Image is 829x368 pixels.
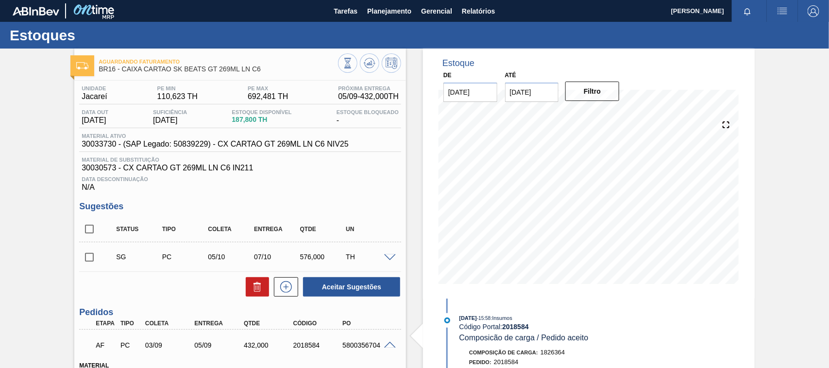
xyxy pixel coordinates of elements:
[205,253,256,261] div: 05/10/2025
[157,92,198,101] span: 110,623 TH
[241,341,296,349] div: 432,000
[291,341,346,349] div: 2018584
[343,253,394,261] div: TH
[334,5,357,17] span: Tarefas
[469,350,538,355] span: Composição de Carga :
[340,341,395,349] div: 5800356704
[82,116,108,125] span: [DATE]
[192,320,247,327] div: Entrega
[477,316,491,321] span: - 15:58
[232,116,291,123] span: 187,800 TH
[338,85,399,91] span: Próxima Entrega
[99,59,338,65] span: Aguardando Faturamento
[118,320,143,327] div: Tipo
[143,320,198,327] div: Coleta
[82,92,107,101] span: Jacareí
[153,109,187,115] span: Suficiência
[360,53,379,73] button: Atualizar Gráfico
[732,4,763,18] button: Notificações
[367,5,411,17] span: Planejamento
[343,226,394,233] div: UN
[252,253,302,261] div: 07/10/2025
[93,320,118,327] div: Etapa
[248,92,288,101] span: 692,481 TH
[337,109,399,115] span: Estoque Bloqueado
[99,66,338,73] span: BR16 - CAIXA CARTAO SK BEATS GT 269ML LN C6
[79,201,401,212] h3: Sugestões
[421,5,452,17] span: Gerencial
[248,85,288,91] span: PE MAX
[505,72,516,79] label: Até
[82,85,107,91] span: Unidade
[76,62,88,69] img: Ícone
[93,335,118,356] div: Aguardando Faturamento
[459,323,690,331] div: Código Portal:
[442,58,474,68] div: Estoque
[298,276,401,298] div: Aceitar Sugestões
[505,83,559,102] input: dd/mm/yyyy
[502,323,529,331] strong: 2018584
[241,277,269,297] div: Excluir Sugestões
[82,176,399,182] span: Data Descontinuação
[82,157,399,163] span: Material de Substituição
[241,320,296,327] div: Qtde
[808,5,819,17] img: Logout
[10,30,182,41] h1: Estoques
[334,109,401,125] div: -
[291,320,346,327] div: Código
[82,109,108,115] span: Data out
[444,318,450,323] img: atual
[494,358,519,366] span: 2018584
[96,341,116,349] p: AF
[13,7,59,16] img: TNhmsLtSVTkK8tSr43FrP2fwEKptu5GPRR3wAAAABJRU5ErkJggg==
[114,226,164,233] div: Status
[79,307,401,318] h3: Pedidos
[443,72,452,79] label: De
[565,82,619,101] button: Filtro
[491,315,512,321] span: : Insumos
[382,53,401,73] button: Programar Estoque
[338,53,357,73] button: Visão Geral dos Estoques
[82,164,399,172] span: 30030573 - CX CARTAO GT 269ML LN C6 IN211
[157,85,198,91] span: PE MIN
[469,359,491,365] span: Pedido :
[459,315,477,321] span: [DATE]
[79,172,401,192] div: N/A
[192,341,247,349] div: 05/09/2025
[459,334,589,342] span: Composicão de carga / Pedido aceito
[232,109,291,115] span: Estoque Disponível
[205,226,256,233] div: Coleta
[338,92,399,101] span: 05/09 - 432,000 TH
[82,133,349,139] span: Material ativo
[118,341,143,349] div: Pedido de Compra
[160,226,210,233] div: Tipo
[153,116,187,125] span: [DATE]
[303,277,400,297] button: Aceitar Sugestões
[340,320,395,327] div: PO
[143,341,198,349] div: 03/09/2025
[298,253,348,261] div: 576,000
[777,5,788,17] img: userActions
[298,226,348,233] div: Qtde
[269,277,298,297] div: Nova sugestão
[114,253,164,261] div: Sugestão Criada
[252,226,302,233] div: Entrega
[462,5,495,17] span: Relatórios
[160,253,210,261] div: Pedido de Compra
[443,83,497,102] input: dd/mm/yyyy
[541,349,565,356] span: 1826364
[82,140,349,149] span: 30033730 - (SAP Legado: 50839229) - CX CARTAO GT 269ML LN C6 NIV25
